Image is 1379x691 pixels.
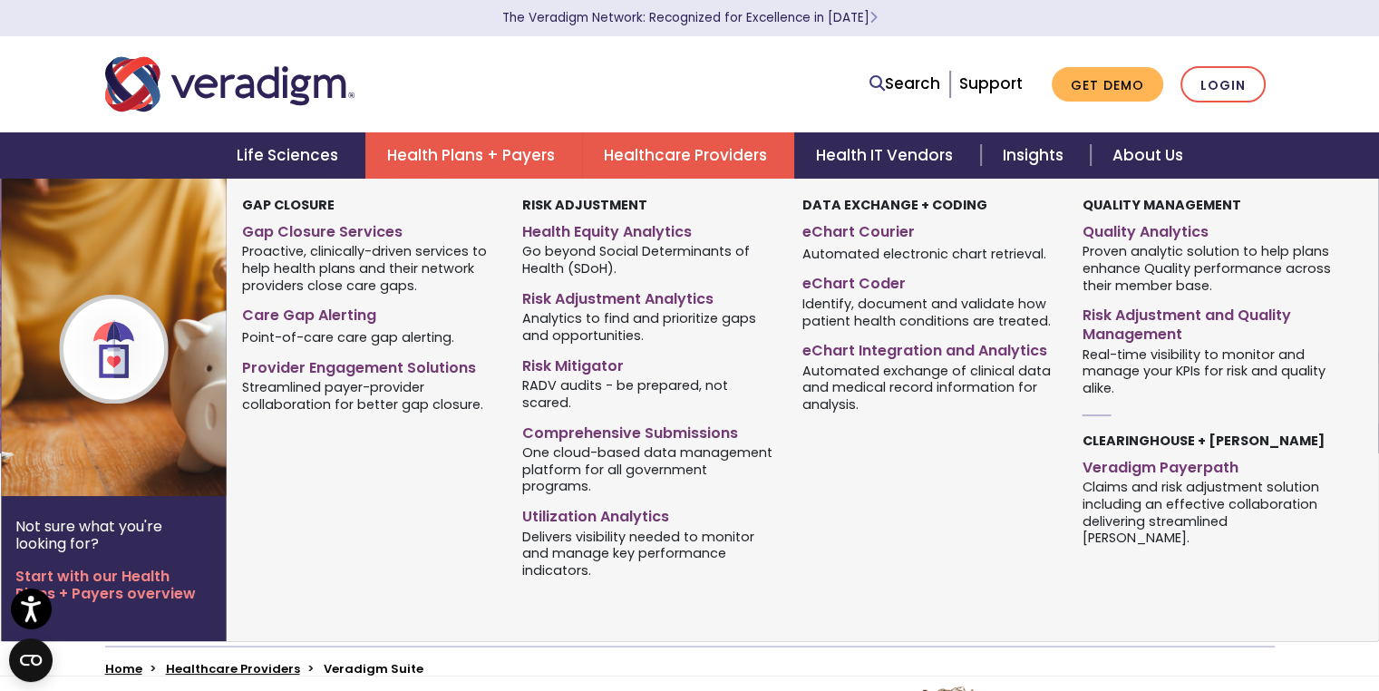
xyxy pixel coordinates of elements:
a: Login [1180,66,1266,103]
span: Analytics to find and prioritize gaps and opportunities. [522,309,775,345]
a: Risk Mitigator [522,350,775,376]
strong: Data Exchange + Coding [802,196,987,214]
a: Life Sciences [215,132,365,179]
a: Support [959,73,1023,94]
strong: Quality Management [1082,196,1240,214]
a: Veradigm Payerpath [1082,452,1335,478]
button: Open CMP widget [9,638,53,682]
a: Health Equity Analytics [522,216,775,242]
a: Healthcare Providers [582,132,794,179]
span: Automated exchange of clinical data and medical record information for analysis. [802,361,1055,414]
span: Automated electronic chart retrieval. [802,244,1046,262]
a: Quality Analytics [1082,216,1335,242]
p: Not sure what you're looking for? [15,518,211,552]
a: Healthcare Providers [166,660,300,677]
img: Health Plan Payers [1,179,293,496]
strong: Gap Closure [242,196,335,214]
span: Proven analytic solution to help plans enhance Quality performance across their member base. [1082,242,1335,295]
a: Home [105,660,142,677]
span: Identify, document and validate how patient health conditions are treated. [802,294,1055,329]
a: Health IT Vendors [794,132,980,179]
a: Risk Adjustment Analytics [522,283,775,309]
span: One cloud-based data management platform for all government programs. [522,443,775,495]
img: Veradigm logo [105,54,354,114]
strong: Clearinghouse + [PERSON_NAME] [1082,432,1324,450]
span: Streamlined payer-provider collaboration for better gap closure. [242,378,495,414]
span: Claims and risk adjustment solution including an effective collaboration delivering streamlined [... [1082,478,1335,547]
a: Risk Adjustment and Quality Management [1082,299,1335,345]
a: Start with our Health Plans + Payers overview [15,568,211,620]
span: Learn More [869,9,878,26]
strong: Risk Adjustment [522,196,647,214]
a: Health Plans + Payers [365,132,582,179]
a: About Us [1091,132,1205,179]
a: Comprehensive Submissions [522,417,775,443]
a: Gap Closure Services [242,216,495,242]
a: eChart Coder [802,268,1055,294]
a: eChart Courier [802,216,1055,242]
a: The Veradigm Network: Recognized for Excellence in [DATE]Learn More [502,9,878,26]
span: Point-of-care care gap alerting. [242,328,454,346]
a: Care Gap Alerting [242,299,495,326]
a: Search [869,72,940,96]
a: Utilization Analytics [522,501,775,527]
a: Insights [981,132,1091,179]
span: Proactive, clinically-driven services to help health plans and their network providers close care... [242,242,495,295]
span: Go beyond Social Determinants of Health (SDoH). [522,242,775,277]
span: Real-time visibility to monitor and manage your KPIs for risk and quality alike. [1082,345,1335,397]
a: Get Demo [1052,67,1163,102]
a: Provider Engagement Solutions [242,352,495,378]
span: Delivers visibility needed to monitor and manage key performance indicators. [522,527,775,579]
span: RADV audits - be prepared, not scared. [522,375,775,411]
a: eChart Integration and Analytics [802,335,1055,361]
